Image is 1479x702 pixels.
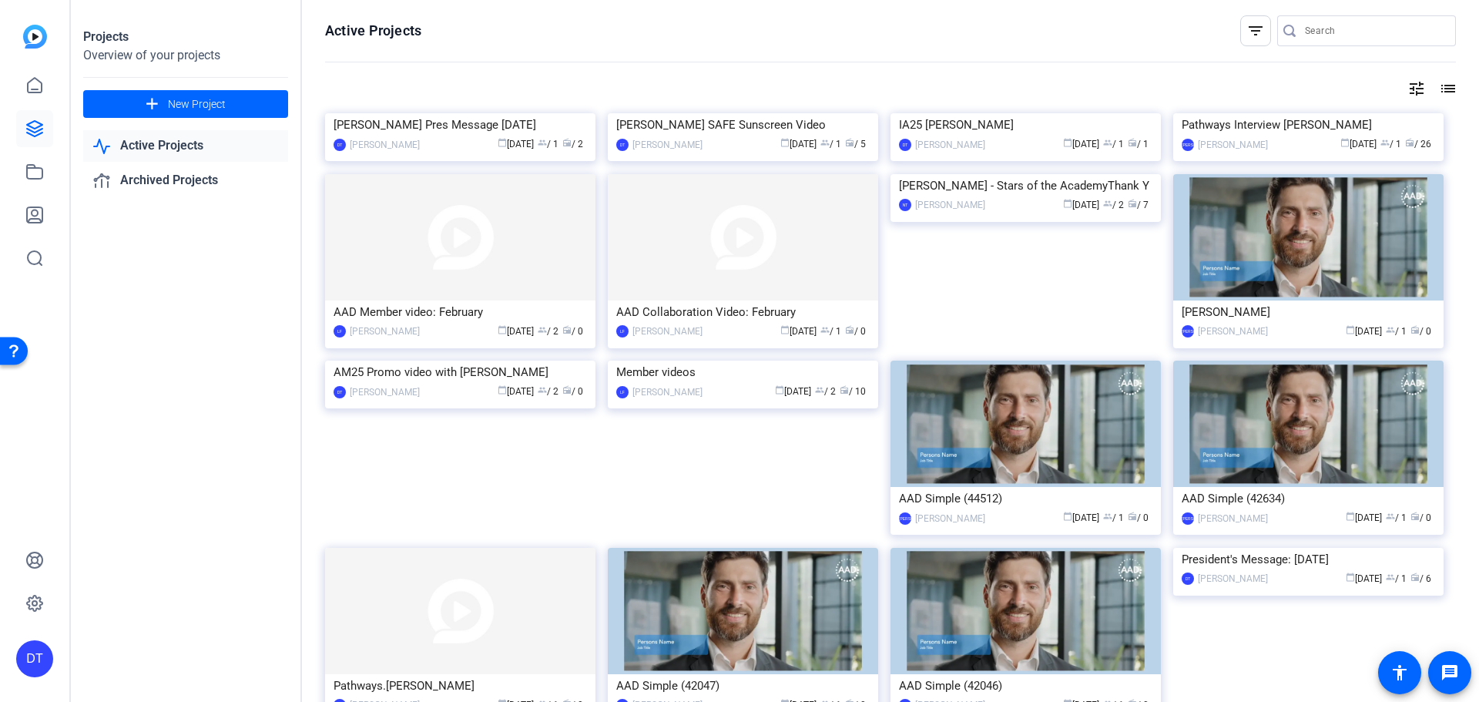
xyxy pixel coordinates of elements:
span: calendar_today [1346,573,1355,582]
div: [PERSON_NAME] [915,137,985,153]
div: DT [334,386,346,398]
span: / 0 [1128,512,1149,523]
span: / 0 [1410,326,1431,337]
span: / 10 [840,386,866,397]
span: group [820,138,830,147]
a: Archived Projects [83,165,288,196]
mat-icon: add [143,95,162,114]
div: [PERSON_NAME] [350,324,420,339]
span: radio [562,385,572,395]
div: DT [899,139,911,151]
span: radio [562,325,572,334]
div: [PERSON_NAME] [1182,325,1194,338]
span: [DATE] [498,326,534,337]
div: AAD Collaboration Video: February [616,301,870,324]
div: NT [899,199,911,211]
span: calendar_today [1346,512,1355,521]
div: IA25 [PERSON_NAME] [899,113,1152,136]
div: [PERSON_NAME] [1182,512,1194,525]
span: [DATE] [498,386,534,397]
span: [DATE] [1063,200,1099,210]
div: Overview of your projects [83,46,288,65]
span: / 0 [562,386,583,397]
span: / 1 [1380,139,1401,149]
span: radio [1128,512,1137,521]
div: [PERSON_NAME] [1182,301,1435,324]
mat-icon: list [1437,79,1456,98]
span: group [1103,138,1112,147]
div: [PERSON_NAME] [1198,324,1268,339]
div: DT [334,139,346,151]
span: radio [845,138,854,147]
span: / 2 [562,139,583,149]
span: [DATE] [780,326,817,337]
mat-icon: message [1440,663,1459,682]
span: calendar_today [1063,199,1072,208]
div: [PERSON_NAME] [1182,139,1194,151]
span: [DATE] [780,139,817,149]
span: calendar_today [775,385,784,395]
div: [PERSON_NAME] [899,512,911,525]
span: [DATE] [1346,512,1382,523]
span: group [1103,199,1112,208]
span: radio [1410,573,1420,582]
div: AAD Simple (42047) [616,674,870,697]
span: calendar_today [1340,138,1350,147]
span: calendar_today [1346,325,1355,334]
span: / 7 [1128,200,1149,210]
span: / 1 [820,139,841,149]
span: group [1386,325,1395,334]
mat-icon: tune [1407,79,1426,98]
div: DT [1182,573,1194,585]
span: / 2 [538,326,558,337]
span: radio [1405,138,1414,147]
div: LF [616,325,629,338]
h1: Active Projects [325,22,421,40]
span: group [815,385,824,395]
mat-icon: filter_list [1246,22,1265,40]
div: [PERSON_NAME] [350,385,420,400]
span: group [1386,512,1395,521]
span: [DATE] [498,139,534,149]
span: / 1 [1128,139,1149,149]
div: [PERSON_NAME] [350,137,420,153]
span: / 1 [538,139,558,149]
span: calendar_today [498,385,507,395]
span: / 0 [1410,512,1431,523]
span: calendar_today [1063,138,1072,147]
span: group [1386,573,1395,582]
div: LF [616,386,629,398]
div: [PERSON_NAME] [632,137,703,153]
div: Projects [83,28,288,46]
span: group [538,385,547,395]
span: / 1 [1103,139,1124,149]
div: [PERSON_NAME] - Stars of the AcademyThank Y [899,174,1152,197]
div: [PERSON_NAME] [632,385,703,400]
span: / 1 [1386,573,1407,584]
span: / 1 [1386,326,1407,337]
span: radio [1128,199,1137,208]
div: AAD Simple (42634) [1182,487,1435,510]
span: radio [845,325,854,334]
span: [DATE] [775,386,811,397]
div: [PERSON_NAME] [1198,137,1268,153]
div: AAD Member video: February [334,301,587,324]
span: / 1 [1103,512,1124,523]
div: AAD Simple (44512) [899,487,1152,510]
span: radio [1410,512,1420,521]
span: radio [1128,138,1137,147]
span: New Project [168,96,226,113]
span: [DATE] [1346,326,1382,337]
span: radio [840,385,849,395]
span: group [820,325,830,334]
span: / 2 [815,386,836,397]
mat-icon: accessibility [1390,663,1409,682]
div: DT [16,640,53,677]
span: / 2 [1103,200,1124,210]
div: [PERSON_NAME] Pres Message [DATE] [334,113,587,136]
span: calendar_today [1063,512,1072,521]
span: calendar_today [498,325,507,334]
div: DT [616,139,629,151]
span: calendar_today [780,138,790,147]
div: Pathways Interview [PERSON_NAME] [1182,113,1435,136]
